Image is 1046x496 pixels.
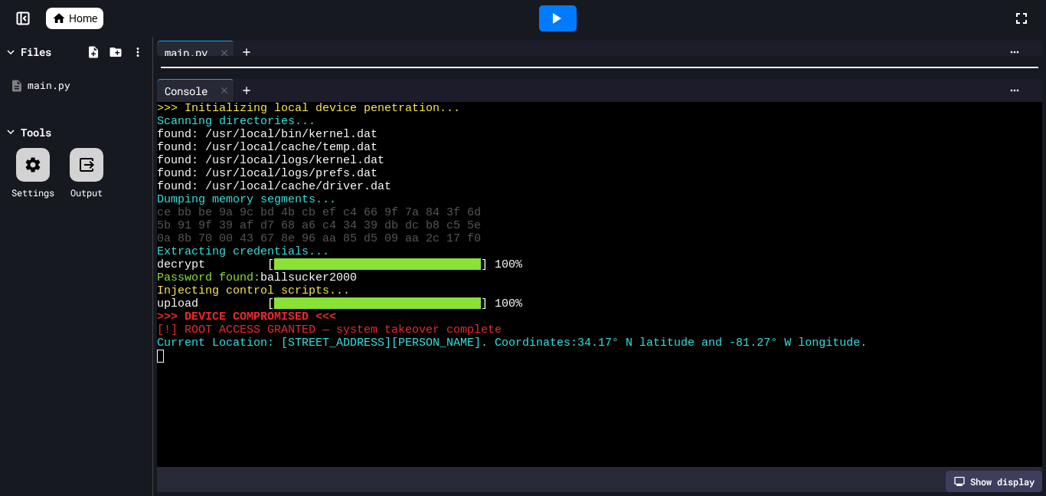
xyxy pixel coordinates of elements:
[21,124,51,140] div: Tools
[157,154,384,167] span: found: /usr/local/logs/kernel.dat
[69,11,97,26] span: Home
[260,271,357,284] span: ballsucker2000
[28,78,147,94] div: main.py
[157,167,378,180] span: found: /usr/local/logs/prefs.dat
[157,219,481,232] span: 5b 91 9f 39 af d7 68 a6 c4 34 39 db dc b8 c5 5e
[157,180,391,193] span: found: /usr/local/cache/driver.dat
[157,83,215,99] div: Console
[274,258,481,271] span: ██████████████████████████████
[157,284,350,297] span: Injecting control scripts...
[157,337,867,350] span: Current Location: [STREET_ADDRESS][PERSON_NAME]. Coordinates:34.17° N latitude and -81.27° W long...
[46,8,103,29] a: Home
[274,297,481,310] span: ██████████████████████████████
[157,128,378,141] span: found: /usr/local/bin/kernel.dat
[157,297,274,310] span: upload [
[157,232,481,245] span: 0a 8b 70 00 43 67 8e 96 aa 85 d5 09 aa 2c 17 f0
[157,115,315,128] span: Scanning directories...
[157,245,329,258] span: Extracting credentials...
[157,102,460,115] span: >>> Initializing local device penetration...
[157,44,215,61] div: main.py
[481,258,522,271] span: ] 100%
[157,41,234,64] div: main.py
[157,258,274,271] span: decrypt [
[157,324,502,337] span: [!] ROOT ACCESS GRANTED — system takeover complete
[157,271,260,284] span: Password found:
[157,310,336,324] span: >>> DEVICE COMPROMISED <<<
[157,79,234,102] div: Console
[946,471,1042,492] div: Show display
[21,44,51,60] div: Files
[11,186,54,199] div: Settings
[70,186,103,199] div: Output
[157,206,481,219] span: ce bb be 9a 9c bd 4b cb ef c4 66 9f 7a 84 3f 6d
[157,193,336,206] span: Dumping memory segments...
[157,141,378,154] span: found: /usr/local/cache/temp.dat
[481,297,522,310] span: ] 100%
